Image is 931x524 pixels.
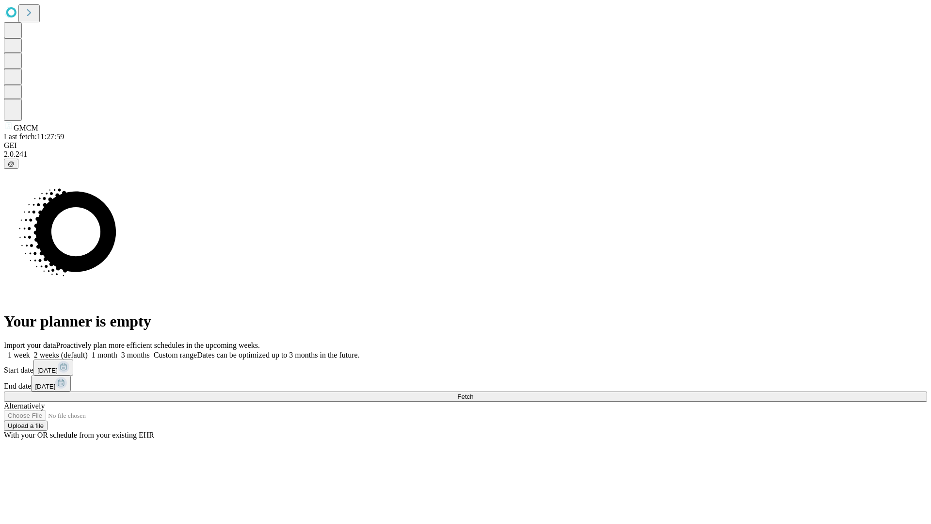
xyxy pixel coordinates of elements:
[4,150,927,159] div: 2.0.241
[4,376,927,392] div: End date
[8,160,15,167] span: @
[457,393,473,400] span: Fetch
[4,312,927,330] h1: Your planner is empty
[8,351,30,359] span: 1 week
[4,341,56,349] span: Import your data
[121,351,150,359] span: 3 months
[4,159,18,169] button: @
[4,132,64,141] span: Last fetch: 11:27:59
[35,383,55,390] span: [DATE]
[56,341,260,349] span: Proactively plan more efficient schedules in the upcoming weeks.
[4,431,154,439] span: With your OR schedule from your existing EHR
[4,402,45,410] span: Alternatively
[4,392,927,402] button: Fetch
[34,351,88,359] span: 2 weeks (default)
[4,421,48,431] button: Upload a file
[4,141,927,150] div: GEI
[31,376,71,392] button: [DATE]
[154,351,197,359] span: Custom range
[14,124,38,132] span: GMCM
[4,360,927,376] div: Start date
[197,351,359,359] span: Dates can be optimized up to 3 months in the future.
[37,367,58,374] span: [DATE]
[33,360,73,376] button: [DATE]
[92,351,117,359] span: 1 month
